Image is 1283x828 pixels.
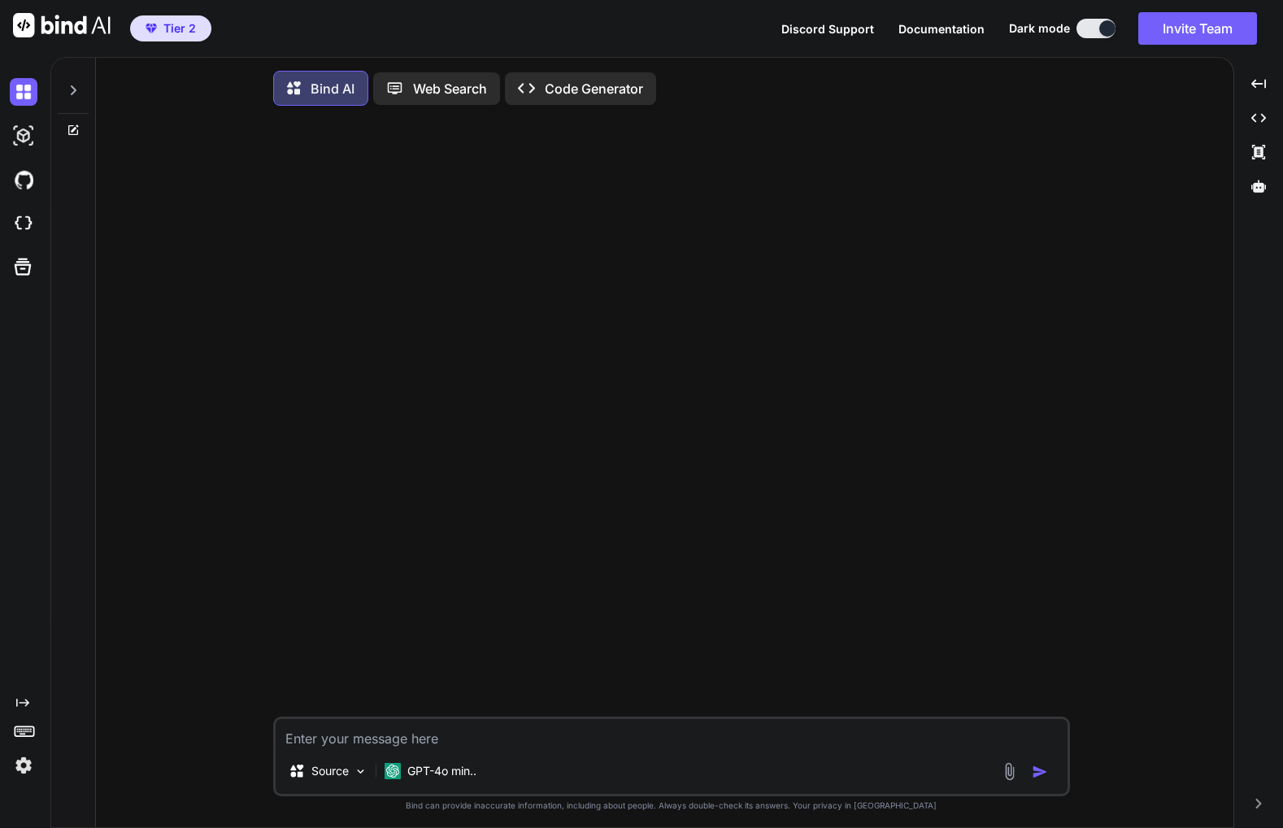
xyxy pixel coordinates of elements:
[10,752,37,779] img: settings
[10,122,37,150] img: darkAi-studio
[545,79,643,98] p: Code Generator
[130,15,211,41] button: premiumTier 2
[10,78,37,106] img: darkChat
[898,20,985,37] button: Documentation
[10,166,37,194] img: githubDark
[146,24,157,33] img: premium
[407,763,476,779] p: GPT-4o min..
[311,79,354,98] p: Bind AI
[13,13,111,37] img: Bind AI
[385,763,401,779] img: GPT-4o mini
[1009,20,1070,37] span: Dark mode
[413,79,487,98] p: Web Search
[354,765,368,778] img: Pick Models
[1032,764,1048,780] img: icon
[898,22,985,36] span: Documentation
[10,210,37,238] img: cloudideIcon
[781,20,874,37] button: Discord Support
[273,800,1070,812] p: Bind can provide inaccurate information, including about people. Always double-check its answers....
[1000,762,1019,781] img: attachment
[1138,12,1257,45] button: Invite Team
[163,20,196,37] span: Tier 2
[781,22,874,36] span: Discord Support
[311,763,349,779] p: Source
